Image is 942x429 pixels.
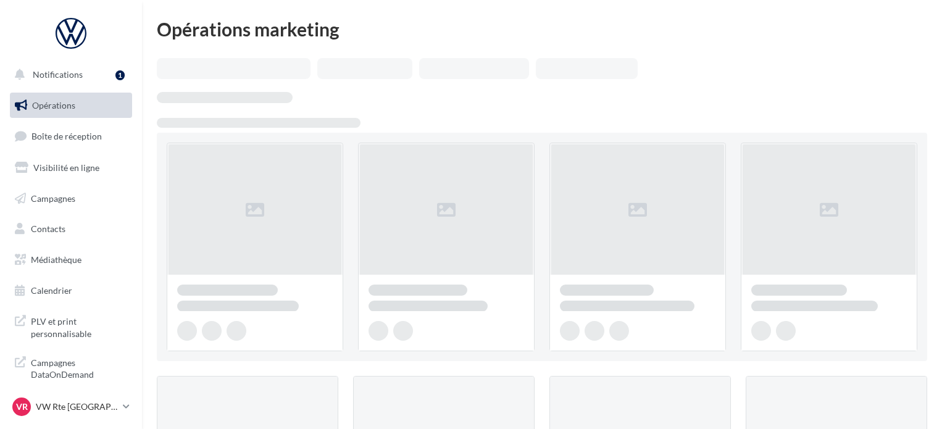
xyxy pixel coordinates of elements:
[31,193,75,203] span: Campagnes
[7,247,135,273] a: Médiathèque
[10,395,132,419] a: VR VW Rte [GEOGRAPHIC_DATA]
[16,401,28,413] span: VR
[7,308,135,344] a: PLV et print personnalisable
[33,162,99,173] span: Visibilité en ligne
[31,354,127,381] span: Campagnes DataOnDemand
[7,349,135,386] a: Campagnes DataOnDemand
[36,401,118,413] p: VW Rte [GEOGRAPHIC_DATA]
[31,313,127,339] span: PLV et print personnalisable
[7,278,135,304] a: Calendrier
[157,20,927,38] div: Opérations marketing
[7,216,135,242] a: Contacts
[32,100,75,110] span: Opérations
[31,254,81,265] span: Médiathèque
[7,62,130,88] button: Notifications 1
[115,70,125,80] div: 1
[31,131,102,141] span: Boîte de réception
[31,285,72,296] span: Calendrier
[7,155,135,181] a: Visibilité en ligne
[33,69,83,80] span: Notifications
[31,223,65,234] span: Contacts
[7,93,135,119] a: Opérations
[7,123,135,149] a: Boîte de réception
[7,186,135,212] a: Campagnes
